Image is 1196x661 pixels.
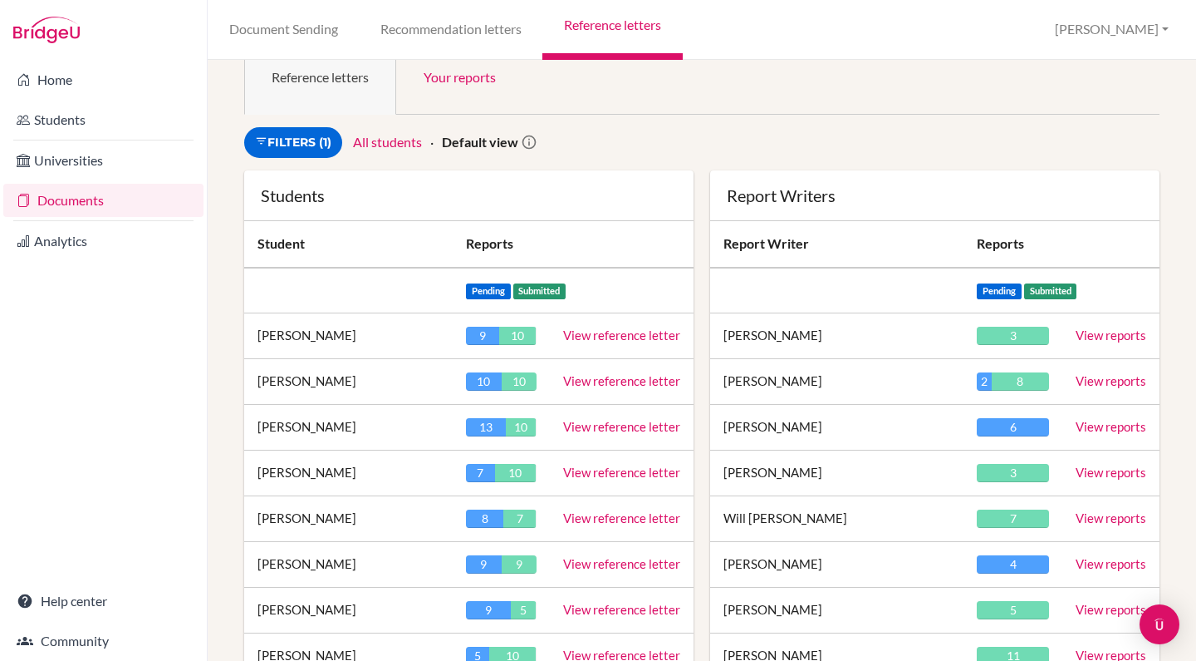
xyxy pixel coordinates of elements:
[466,601,511,619] div: 9
[727,187,1143,204] div: Report Writers
[3,103,203,136] a: Students
[466,372,502,391] div: 10
[977,601,1049,619] div: 5
[1076,465,1146,480] a: View reports
[244,405,453,451] td: [PERSON_NAME]
[710,313,963,359] td: [PERSON_NAME]
[261,187,677,204] div: Students
[3,184,203,217] a: Documents
[977,418,1049,437] div: 6
[3,144,203,177] a: Universities
[710,588,963,634] td: [PERSON_NAME]
[563,328,680,343] a: View reference letter
[244,542,453,588] td: [PERSON_NAME]
[396,37,523,115] a: Your reports
[495,464,536,482] div: 10
[499,327,536,345] div: 10
[1047,14,1176,45] button: [PERSON_NAME]
[466,510,503,528] div: 8
[244,451,453,496] td: [PERSON_NAME]
[3,624,203,658] a: Community
[563,511,680,525] a: View reference letter
[563,419,680,434] a: View reference letter
[503,510,536,528] div: 7
[3,585,203,618] a: Help center
[1076,602,1146,617] a: View reports
[244,127,342,158] a: Filters (1)
[506,418,537,437] div: 10
[1024,284,1077,299] span: Submitted
[244,37,396,115] a: Reference letters
[442,134,518,150] strong: Default view
[466,327,499,345] div: 9
[977,372,991,391] div: 2
[710,542,963,588] td: [PERSON_NAME]
[710,405,963,451] td: [PERSON_NAME]
[710,221,963,268] th: Report Writer
[353,134,422,150] a: All students
[513,284,566,299] span: Submitted
[563,602,680,617] a: View reference letter
[710,451,963,496] td: [PERSON_NAME]
[453,221,694,268] th: Reports
[977,327,1049,345] div: 3
[13,17,80,43] img: Bridge-U
[563,556,680,571] a: View reference letter
[511,601,536,619] div: 5
[992,372,1049,391] div: 8
[1076,511,1146,525] a: View reports
[244,221,453,268] th: Student
[710,359,963,405] td: [PERSON_NAME]
[3,224,203,258] a: Analytics
[502,555,537,574] div: 9
[3,63,203,96] a: Home
[563,373,680,388] a: View reference letter
[244,359,453,405] td: [PERSON_NAME]
[1076,556,1146,571] a: View reports
[977,510,1049,528] div: 7
[1140,604,1179,644] div: Open Intercom Messenger
[563,465,680,480] a: View reference letter
[466,464,495,482] div: 7
[977,555,1049,574] div: 4
[1076,373,1146,388] a: View reports
[466,555,502,574] div: 9
[963,221,1062,268] th: Reports
[977,284,1022,299] span: Pending
[466,284,511,299] span: Pending
[244,496,453,542] td: [PERSON_NAME]
[466,418,506,437] div: 13
[1076,328,1146,343] a: View reports
[502,372,537,391] div: 10
[977,464,1049,482] div: 3
[1076,419,1146,434] a: View reports
[244,313,453,359] td: [PERSON_NAME]
[710,496,963,542] td: Will [PERSON_NAME]
[244,588,453,634] td: [PERSON_NAME]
